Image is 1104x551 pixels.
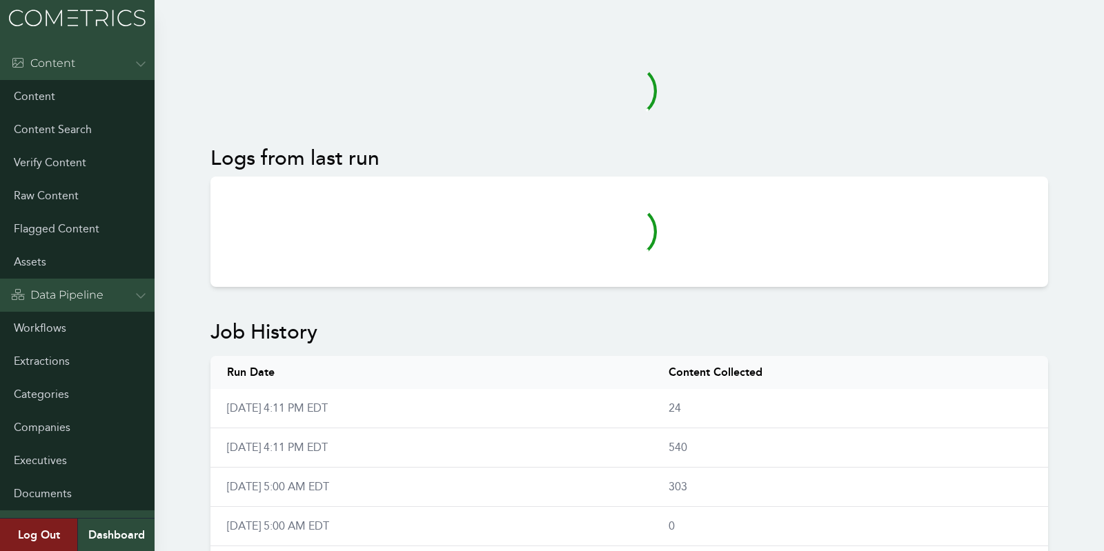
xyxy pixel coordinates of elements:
[227,401,328,414] a: [DATE] 4:11 PM EDT
[652,507,1048,546] td: 0
[652,468,1048,507] td: 303
[210,146,1047,171] h2: Logs from last run
[227,519,329,532] a: [DATE] 5:00 AM EDT
[652,356,1048,389] th: Content Collected
[210,356,651,389] th: Run Date
[11,55,75,72] div: Content
[227,441,328,454] a: [DATE] 4:11 PM EDT
[652,428,1048,468] td: 540
[11,287,103,303] div: Data Pipeline
[652,389,1048,428] td: 24
[227,480,329,493] a: [DATE] 5:00 AM EDT
[210,320,1047,345] h2: Job History
[602,204,657,259] svg: audio-loading
[77,519,155,551] a: Dashboard
[602,63,657,119] svg: audio-loading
